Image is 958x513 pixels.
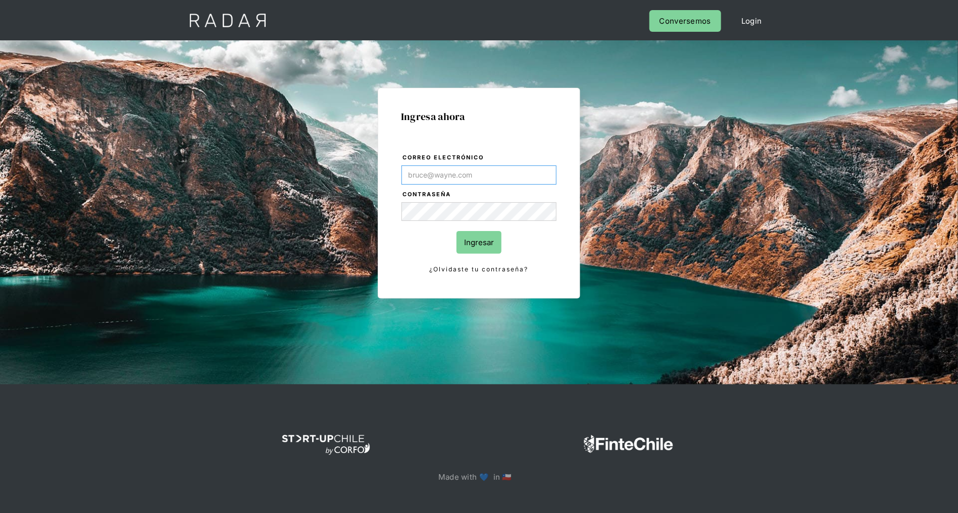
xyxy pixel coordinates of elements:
[401,111,557,122] h1: Ingresa ahora
[402,190,557,200] label: Contraseña
[457,231,501,254] input: Ingresar
[401,165,557,185] input: bruce@wayne.com
[731,10,772,32] a: Login
[649,10,721,32] a: Conversemos
[438,470,520,484] p: Made with 💙 in 🇨🇱
[401,152,557,275] form: Login Form
[401,264,557,275] a: ¿Olvidaste tu contraseña?
[402,153,557,163] label: Correo electrónico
